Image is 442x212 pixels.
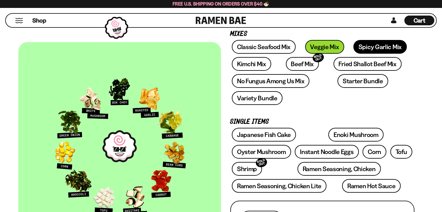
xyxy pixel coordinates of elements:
p: Mixes [230,31,415,37]
a: Ramen Seasoning, Chicken [298,162,381,176]
a: Corn [363,145,386,159]
a: Classic Seafood Mix [232,40,296,54]
span: Free U.S. Shipping on Orders over $40 🍜 [173,1,269,7]
a: Oyster Mushroom [232,145,291,159]
a: Shop [32,16,46,25]
a: Tofu [390,145,412,159]
p: Single Items [230,119,415,125]
a: Ramen Seasoning, Chicken Lite [232,179,327,193]
a: Variety Bundle [232,91,283,105]
a: No Fungus Among Us Mix [232,74,309,88]
div: SOLD OUT [312,52,325,64]
a: ShrimpSOLD OUT [232,162,262,176]
a: Ramen Hot Sauce [342,179,401,193]
span: Cart [414,17,426,24]
a: Instant Noodle Eggs [295,145,359,159]
a: Enoki Mushroom [328,128,384,142]
button: Mobile Menu Trigger [15,18,23,23]
div: SOLD OUT [255,157,268,169]
a: Cart [404,14,434,27]
a: Starter Bundle [338,74,388,88]
a: Kimchi Mix [232,57,271,71]
a: Beef MixSOLD OUT [286,57,319,71]
a: Spicy Garlic Mix [353,40,407,54]
a: Japanese Fish Cake [232,128,296,142]
a: Fried Shallot Beef Mix [334,57,402,71]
